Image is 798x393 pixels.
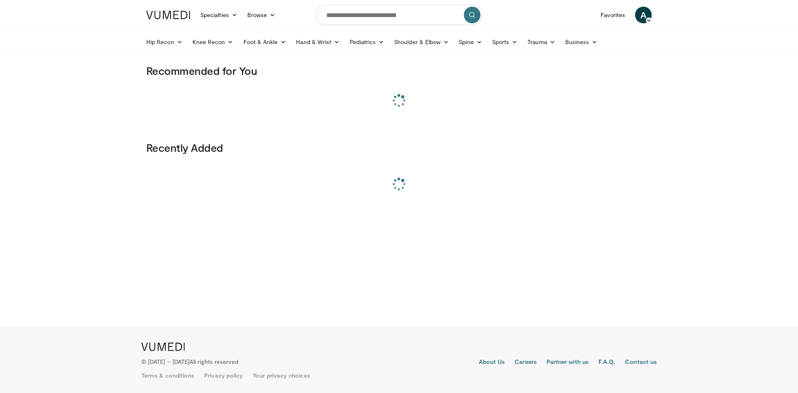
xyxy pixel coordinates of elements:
a: Trauma [522,34,560,50]
a: A [635,7,652,23]
a: Pediatrics [345,34,389,50]
input: Search topics, interventions [316,5,482,25]
a: Foot & Ankle [239,34,291,50]
a: Contact us [625,358,657,368]
a: F.A.Q. [598,358,615,368]
a: Knee Recon [187,34,239,50]
a: Careers [515,358,537,368]
a: Specialties [195,7,242,23]
a: Terms & conditions [141,371,194,380]
a: Favorites [596,7,630,23]
span: All rights reserved [190,358,238,365]
a: Business [560,34,603,50]
a: Hip Recon [141,34,187,50]
a: Privacy policy [204,371,243,380]
a: Shoulder & Elbow [389,34,454,50]
a: Partner with us [547,358,589,368]
a: About Us [479,358,505,368]
a: Hand & Wrist [291,34,345,50]
a: Sports [487,34,523,50]
img: VuMedi Logo [146,11,190,19]
a: Browse [242,7,281,23]
a: Spine [454,34,487,50]
h3: Recommended for You [146,64,652,77]
a: Your privacy choices [253,371,310,380]
img: VuMedi Logo [141,343,185,351]
h3: Recently Added [146,141,652,154]
p: © [DATE] – [DATE] [141,358,239,366]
